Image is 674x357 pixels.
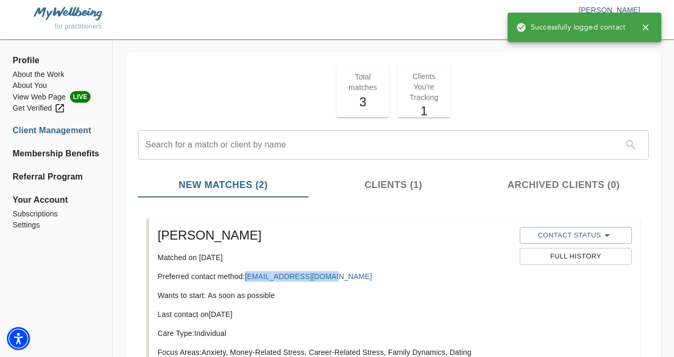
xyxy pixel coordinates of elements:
[13,147,100,160] a: Membership Benefits
[157,309,511,320] p: Last contact on [DATE]
[343,94,383,111] h5: 3
[315,178,472,192] span: Clients (1)
[13,54,100,67] span: Profile
[157,290,511,301] p: Wants to start: As soon as possible
[34,7,102,20] img: MyWellbeing
[55,23,102,30] span: for practitioners
[525,251,627,263] span: Full History
[70,91,91,103] span: LIVE
[157,227,511,244] h5: [PERSON_NAME]
[13,103,100,114] a: Get Verified
[144,178,302,192] span: New Matches (2)
[157,328,511,339] p: Care Type: Individual
[157,271,511,282] p: Preferred contact method:
[13,220,100,231] a: Settings
[245,272,372,281] a: [EMAIL_ADDRESS][DOMAIN_NAME]
[404,103,444,120] h5: 1
[13,69,100,80] a: About the Work
[13,124,100,137] a: Client Management
[404,71,444,103] p: Clients You're Tracking
[520,248,632,265] button: Full History
[13,91,100,103] li: View Web Page
[13,80,100,91] a: About You
[485,178,642,192] span: Archived Clients (0)
[520,227,632,244] button: Contact Status
[13,194,100,206] span: Your Account
[516,22,626,33] span: Successfully logged contact
[157,252,511,263] p: Matched on [DATE]
[343,72,383,93] p: Total matches
[13,103,65,114] div: Get Verified
[7,327,30,350] div: Accessibility Menu
[337,5,640,15] p: [PERSON_NAME]
[13,209,100,220] a: Subscriptions
[13,171,100,183] a: Referral Program
[525,229,627,242] span: Contact Status
[13,91,100,103] a: View Web PageLIVE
